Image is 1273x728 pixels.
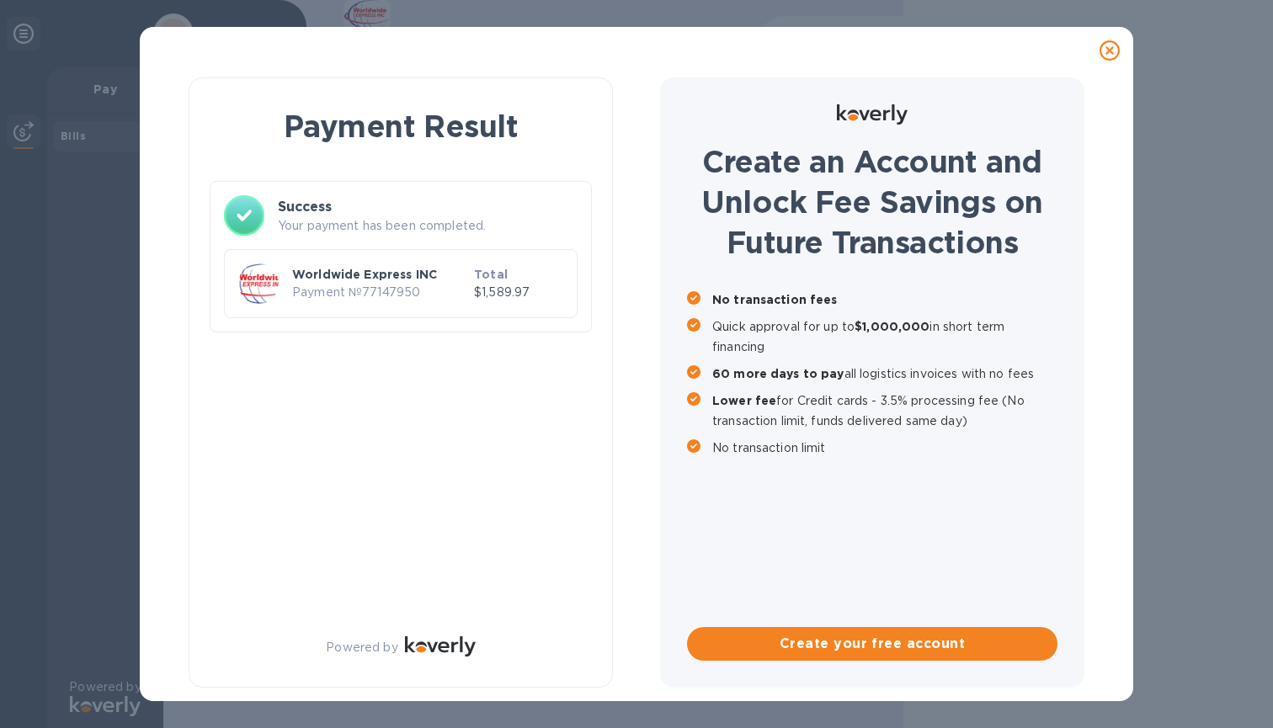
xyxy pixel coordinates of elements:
p: No transaction limit [712,438,1057,458]
p: Worldwide Express INC [292,266,467,283]
p: all logistics invoices with no fees [712,364,1057,384]
p: Quick approval for up to in short term financing [712,316,1057,357]
b: No transaction fees [712,293,838,306]
b: 60 more days to pay [712,367,844,380]
p: Your payment has been completed. [278,217,578,235]
p: Payment № 77147950 [292,284,467,301]
button: Create your free account [687,627,1057,661]
img: Logo [405,636,476,656]
b: Total [474,268,508,281]
p: $1,589.97 [474,284,563,301]
b: $1,000,000 [855,320,929,333]
img: Logo [837,104,908,125]
h1: Create an Account and Unlock Fee Savings on Future Transactions [687,141,1057,263]
p: Powered by [326,639,397,656]
h1: Payment Result [216,105,585,147]
span: Create your free account [700,634,1044,654]
p: for Credit cards - 3.5% processing fee (No transaction limit, funds delivered same day) [712,391,1057,431]
h3: Success [278,197,578,217]
b: Lower fee [712,394,776,407]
